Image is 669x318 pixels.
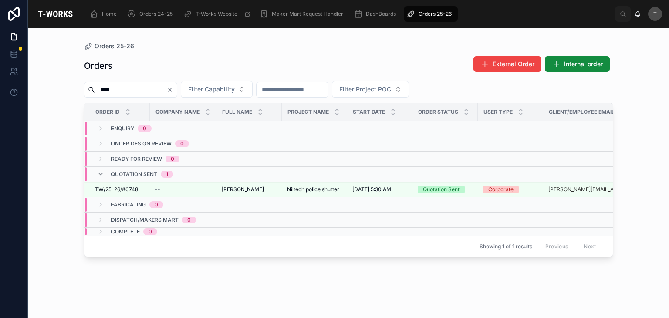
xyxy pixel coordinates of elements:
[111,171,157,178] span: Quotation Sent
[287,186,342,193] a: Niltech police shutter
[332,81,409,98] button: Select Button
[111,140,172,147] span: Under Design Review
[155,108,200,115] span: Company Name
[548,186,626,193] a: [PERSON_NAME][EMAIL_ADDRESS][DOMAIN_NAME]
[653,10,657,17] span: T
[480,243,532,250] span: Showing 1 of 1 results
[423,186,460,193] div: Quotation Sent
[188,85,235,94] span: Filter Capability
[84,42,134,51] a: Orders 25-26
[149,228,152,235] div: 0
[549,108,615,115] span: Client/Employee Email
[483,186,538,193] a: Corporate
[155,201,158,208] div: 0
[545,56,610,72] button: Internal order
[155,186,160,193] span: --
[418,108,458,115] span: Order Status
[351,6,402,22] a: DashBoards
[352,186,407,193] a: [DATE] 5:30 AM
[95,42,134,51] span: Orders 25-26
[125,6,179,22] a: Orders 24-25
[143,125,146,132] div: 0
[84,60,113,72] h1: Orders
[95,186,145,193] a: TW/25-26/#0748
[352,186,391,193] span: [DATE] 5:30 AM
[493,60,534,68] span: External Order
[95,108,120,115] span: Order ID
[111,201,146,208] span: Fabricating
[339,85,391,94] span: Filter Project POC
[87,6,123,22] a: Home
[181,81,253,98] button: Select Button
[257,6,349,22] a: Maker Mart Request Handler
[404,6,458,22] a: Orders 25-26
[473,56,541,72] button: External Order
[95,186,138,193] span: TW/25-26/#0748
[111,156,162,162] span: Ready for Review
[418,186,473,193] a: Quotation Sent
[366,10,396,17] span: DashBoards
[171,156,174,162] div: 0
[222,108,252,115] span: Full Name
[181,6,255,22] a: T-Works Website
[196,10,237,17] span: T-Works Website
[166,86,177,93] button: Clear
[564,60,603,68] span: Internal order
[111,125,134,132] span: Enquiry
[353,108,385,115] span: Start Date
[272,10,343,17] span: Maker Mart Request Handler
[287,186,339,193] span: Niltech police shutter
[111,217,179,223] span: Dispatch/Makers Mart
[222,186,277,193] a: [PERSON_NAME]
[139,10,173,17] span: Orders 24-25
[488,186,514,193] div: Corporate
[166,171,168,178] div: 1
[102,10,117,17] span: Home
[155,186,211,193] a: --
[419,10,452,17] span: Orders 25-26
[287,108,329,115] span: Project Name
[83,4,615,24] div: scrollable content
[483,108,513,115] span: User Type
[35,7,76,21] img: App logo
[222,186,264,193] span: [PERSON_NAME]
[180,140,184,147] div: 0
[111,228,140,235] span: Complete
[187,217,191,223] div: 0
